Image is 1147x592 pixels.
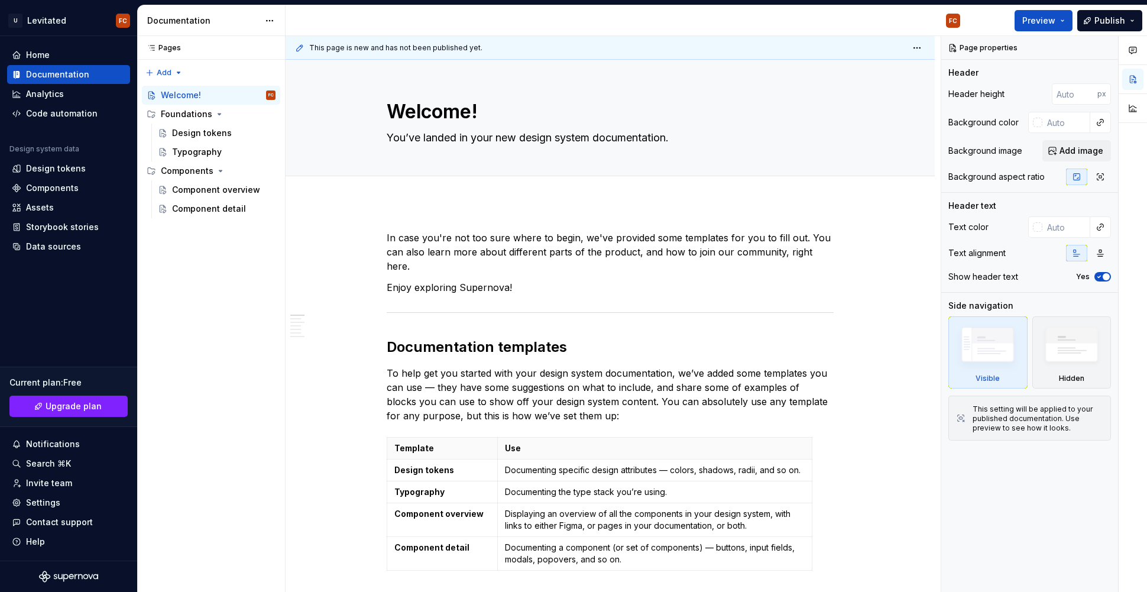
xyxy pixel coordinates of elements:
[27,15,66,27] div: Levitated
[394,509,484,519] strong: Component overview
[172,203,246,215] div: Component detail
[948,117,1019,128] div: Background color
[387,280,834,295] p: Enjoy exploring Supernova!
[505,542,804,565] p: Documenting a component (or set of components) — buttons, input fields, modals, popovers, and so on.
[9,396,128,417] button: Upgrade plan
[142,43,181,53] div: Pages
[7,493,130,512] a: Settings
[948,171,1045,183] div: Background aspect ratio
[26,163,86,174] div: Design tokens
[1042,216,1090,238] input: Auto
[384,98,831,126] textarea: Welcome!
[26,536,45,548] div: Help
[142,64,186,81] button: Add
[7,454,130,473] button: Search ⌘K
[147,15,259,27] div: Documentation
[1076,272,1090,282] label: Yes
[948,145,1022,157] div: Background image
[172,127,232,139] div: Design tokens
[26,477,72,489] div: Invite team
[2,8,135,33] button: ULevitatedFC
[387,338,834,357] h2: Documentation templates
[948,88,1005,100] div: Header height
[157,68,171,77] span: Add
[309,43,482,53] span: This page is new and has not been published yet.
[142,86,280,105] a: Welcome!FC
[9,377,128,389] div: Current plan : Free
[26,438,80,450] div: Notifications
[142,86,280,218] div: Page tree
[384,128,831,147] textarea: You’ve landed in your new design system documentation.
[948,247,1006,259] div: Text alignment
[153,180,280,199] a: Component overview
[26,182,79,194] div: Components
[7,532,130,551] button: Help
[7,198,130,217] a: Assets
[948,221,989,233] div: Text color
[7,513,130,532] button: Contact support
[26,202,54,213] div: Assets
[26,88,64,100] div: Analytics
[26,497,60,509] div: Settings
[948,300,1013,312] div: Side navigation
[948,67,978,79] div: Header
[1015,10,1073,31] button: Preview
[7,46,130,64] a: Home
[26,458,71,470] div: Search ⌘K
[7,65,130,84] a: Documentation
[973,405,1103,433] div: This setting will be applied to your published documentation. Use preview to see how it looks.
[39,571,98,583] svg: Supernova Logo
[153,199,280,218] a: Component detail
[394,465,454,475] strong: Design tokens
[7,237,130,256] a: Data sources
[948,200,996,212] div: Header text
[161,165,213,177] div: Components
[7,85,130,103] a: Analytics
[505,442,804,454] p: Use
[1032,316,1112,389] div: Hidden
[26,108,98,119] div: Code automation
[1052,83,1097,105] input: Auto
[505,508,804,532] p: Displaying an overview of all the components in your design system, with links to either Figma, o...
[7,474,130,493] a: Invite team
[172,184,260,196] div: Component overview
[976,374,1000,383] div: Visible
[1077,10,1142,31] button: Publish
[387,366,834,423] p: To help get you started with your design system documentation, we’ve added some templates you can...
[505,486,804,498] p: Documenting the type stack you’re using.
[26,69,89,80] div: Documentation
[1022,15,1055,27] span: Preview
[1042,112,1090,133] input: Auto
[7,435,130,454] button: Notifications
[9,144,79,154] div: Design system data
[394,487,445,497] strong: Typography
[7,104,130,123] a: Code automation
[8,14,22,28] div: U
[142,105,280,124] div: Foundations
[161,108,212,120] div: Foundations
[7,159,130,178] a: Design tokens
[268,89,274,101] div: FC
[948,271,1018,283] div: Show header text
[7,179,130,198] a: Components
[7,218,130,237] a: Storybook stories
[505,464,804,476] p: Documenting specific design attributes — colors, shadows, radii, and so on.
[119,16,127,25] div: FC
[172,146,222,158] div: Typography
[46,400,102,412] span: Upgrade plan
[949,16,957,25] div: FC
[394,442,490,454] p: Template
[153,124,280,143] a: Design tokens
[142,161,280,180] div: Components
[26,221,99,233] div: Storybook stories
[1042,140,1111,161] button: Add image
[1094,15,1125,27] span: Publish
[1097,89,1106,99] p: px
[1059,374,1084,383] div: Hidden
[26,241,81,253] div: Data sources
[948,316,1028,389] div: Visible
[161,89,201,101] div: Welcome!
[394,542,469,552] strong: Component detail
[387,231,834,273] p: In case you're not too sure where to begin, we've provided some templates for you to fill out. Yo...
